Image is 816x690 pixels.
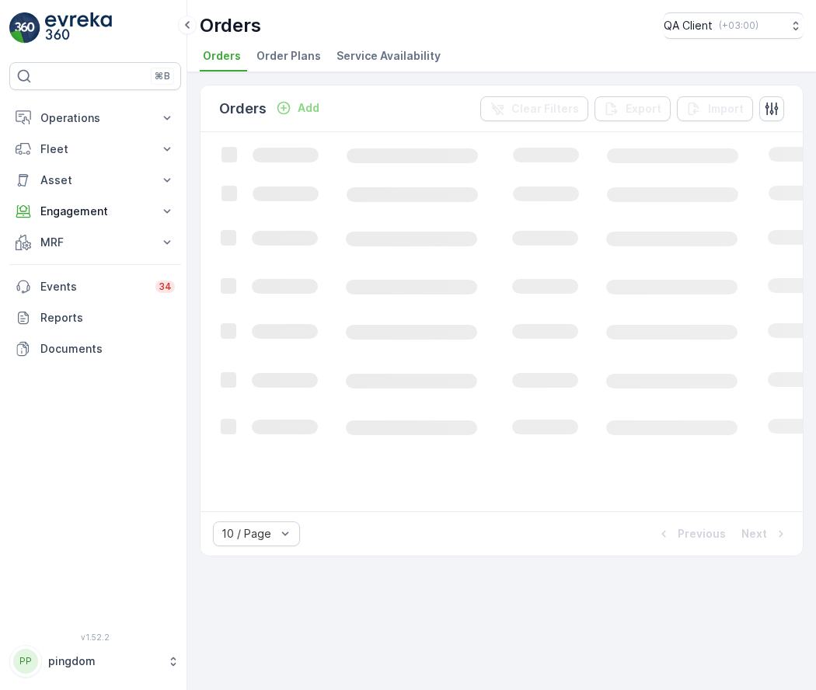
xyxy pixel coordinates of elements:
p: Export [626,101,661,117]
p: Reports [40,310,175,326]
img: logo [9,12,40,44]
p: Clear Filters [511,101,579,117]
p: Previous [678,526,726,542]
p: Import [708,101,744,117]
p: Events [40,279,146,294]
p: Orders [219,98,267,120]
span: Orders [203,48,241,64]
button: Next [740,524,790,543]
p: MRF [40,235,150,250]
button: Clear Filters [480,96,588,121]
button: Import [677,96,753,121]
p: ( +03:00 ) [719,19,758,32]
button: Operations [9,103,181,134]
button: Add [270,99,326,117]
button: Fleet [9,134,181,165]
p: 34 [159,281,172,293]
button: Previous [654,524,727,543]
p: Add [298,100,319,116]
span: v 1.52.2 [9,632,181,642]
span: Service Availability [337,48,441,64]
p: ⌘B [155,70,170,82]
p: Orders [200,13,261,38]
img: logo_light-DOdMpM7g.png [45,12,112,44]
button: QA Client(+03:00) [664,12,804,39]
a: Reports [9,302,181,333]
button: Asset [9,165,181,196]
span: Order Plans [256,48,321,64]
p: Next [741,526,767,542]
a: Events34 [9,271,181,302]
p: pingdom [48,653,159,669]
a: Documents [9,333,181,364]
button: Engagement [9,196,181,227]
button: PPpingdom [9,645,181,678]
p: Fleet [40,141,150,157]
p: QA Client [664,18,713,33]
button: MRF [9,227,181,258]
p: Engagement [40,204,150,219]
p: Operations [40,110,150,126]
div: PP [13,649,38,674]
button: Export [595,96,671,121]
p: Asset [40,172,150,188]
p: Documents [40,341,175,357]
